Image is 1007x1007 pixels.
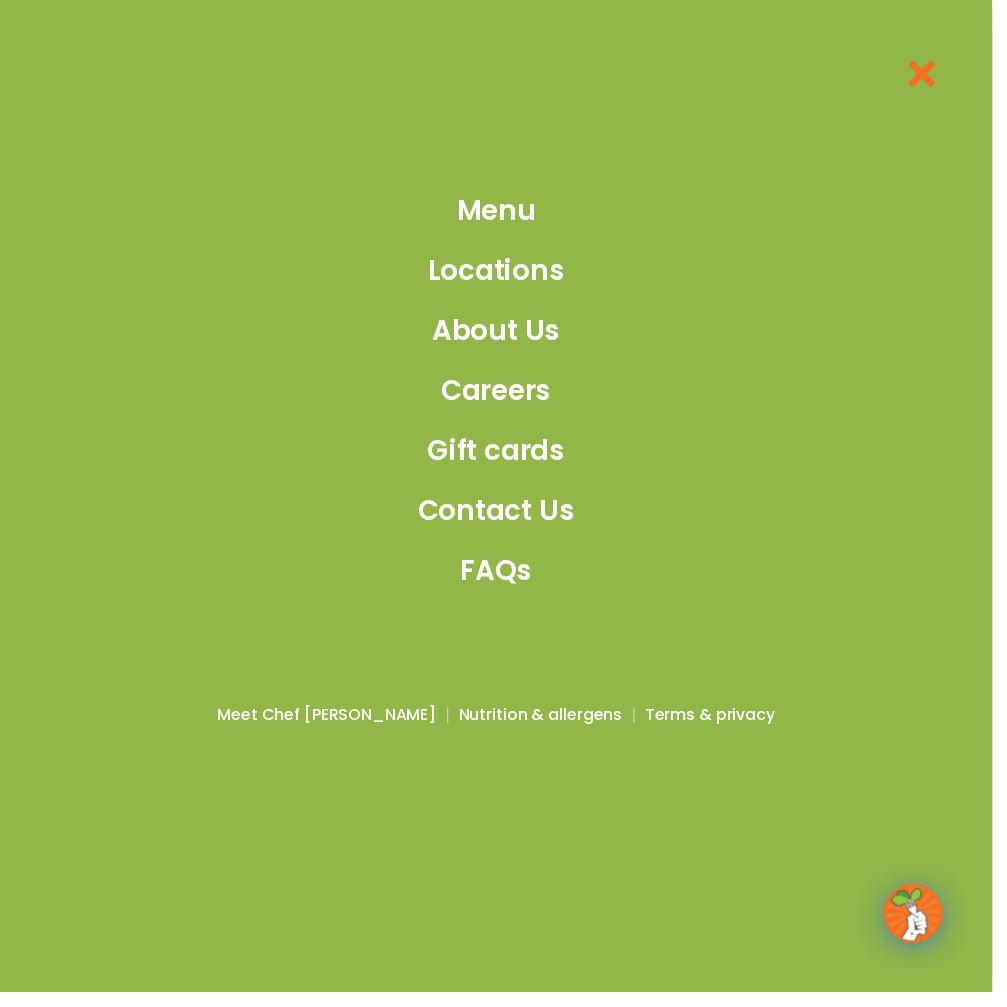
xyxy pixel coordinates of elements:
span: Menu [464,193,544,235]
a: FAQs [424,559,583,601]
a: Careers [424,376,583,418]
a: Menu [424,193,583,235]
a: Terms & privacy [655,714,787,738]
img: wpChatIcon [899,899,955,955]
span: FAQs [467,559,540,601]
img: google_play [568,861,868,921]
span: About Us [439,315,569,357]
a: Locations [424,254,583,296]
a: About Us [424,315,583,357]
a: Gift cards [424,437,583,479]
span: Locations [434,254,573,296]
span: Careers [448,376,560,418]
a: Meet Chef [PERSON_NAME] [221,714,443,738]
a: Nutrition & allergens [466,714,632,738]
img: appstore [139,861,439,921]
a: Contact Us [424,498,583,540]
span: Gift cards [434,437,574,479]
